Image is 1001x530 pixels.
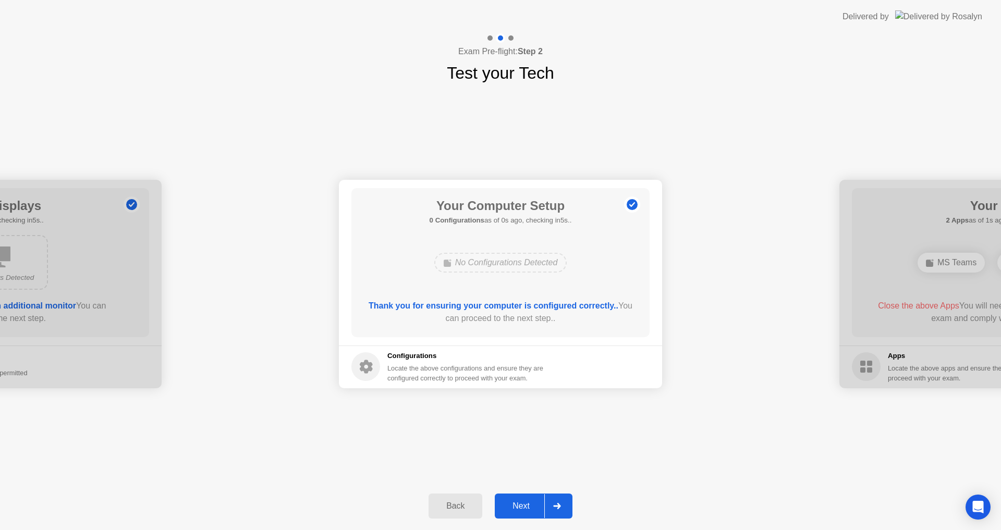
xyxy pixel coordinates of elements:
div: No Configurations Detected [434,253,567,273]
h5: as of 0s ago, checking in5s.. [430,215,572,226]
div: You can proceed to the next step.. [367,300,635,325]
b: 0 Configurations [430,216,484,224]
div: Locate the above configurations and ensure they are configured correctly to proceed with your exam. [387,363,545,383]
h5: Configurations [387,351,545,361]
button: Back [429,494,482,519]
div: Open Intercom Messenger [966,495,991,520]
b: Thank you for ensuring your computer is configured correctly.. [369,301,618,310]
div: Next [498,501,544,511]
h1: Test your Tech [447,60,554,85]
img: Delivered by Rosalyn [895,10,982,22]
button: Next [495,494,572,519]
div: Back [432,501,479,511]
div: Delivered by [843,10,889,23]
h4: Exam Pre-flight: [458,45,543,58]
b: Step 2 [518,47,543,56]
h1: Your Computer Setup [430,196,572,215]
